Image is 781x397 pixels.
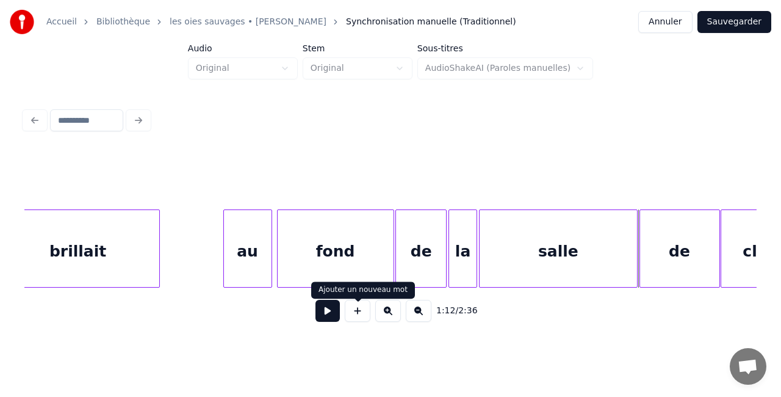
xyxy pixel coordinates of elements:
[10,10,34,34] img: youka
[188,44,298,53] label: Audio
[170,16,326,28] a: les oies sauvages • [PERSON_NAME]
[436,305,466,317] div: /
[46,16,516,28] nav: breadcrumb
[638,11,692,33] button: Annuler
[96,16,150,28] a: Bibliothèque
[436,305,455,317] span: 1:12
[303,44,412,53] label: Stem
[730,348,766,385] a: Ouvrir le chat
[458,305,477,317] span: 2:36
[417,44,593,53] label: Sous-titres
[346,16,516,28] span: Synchronisation manuelle (Traditionnel)
[46,16,77,28] a: Accueil
[319,285,408,295] div: Ajouter un nouveau mot
[697,11,771,33] button: Sauvegarder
